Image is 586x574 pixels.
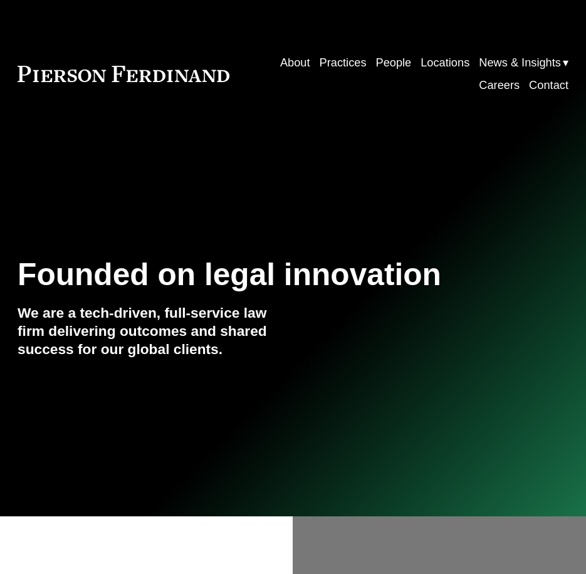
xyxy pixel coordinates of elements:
a: Careers [479,74,520,97]
a: Practices [320,51,367,74]
span: News & Insights [479,53,561,73]
h4: We are a tech-driven, full-service law firm delivering outcomes and shared success for our global... [18,304,293,358]
h1: Founded on legal innovation [18,257,476,293]
a: Contact [529,74,568,97]
a: folder dropdown [479,51,568,74]
a: Locations [421,51,469,74]
a: People [375,51,411,74]
a: About [280,51,310,74]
